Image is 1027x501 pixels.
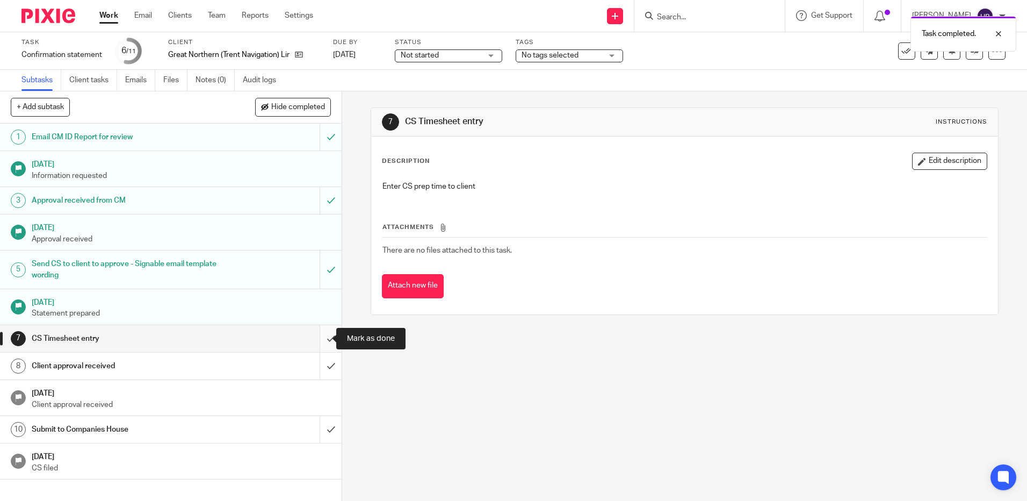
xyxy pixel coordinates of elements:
button: Attach new file [382,274,444,298]
p: Client approval received [32,399,331,410]
p: Statement prepared [32,308,331,319]
a: Notes (0) [196,70,235,91]
h1: CS Timesheet entry [32,331,216,347]
label: Client [168,38,320,47]
button: Hide completed [255,98,331,116]
p: Great Northern (Trent Navigation) Limited [168,49,290,60]
a: Emails [125,70,155,91]
div: 5 [11,262,26,277]
p: Approval received [32,234,331,245]
small: /11 [126,48,136,54]
h1: [DATE] [32,220,331,233]
a: Files [163,70,187,91]
h1: [DATE] [32,156,331,170]
div: 1 [11,130,26,145]
a: Team [208,10,226,21]
h1: [DATE] [32,449,331,462]
button: + Add subtask [11,98,70,116]
span: Attachments [382,224,434,230]
h1: Email CM ID Report for review [32,129,216,145]
a: Clients [168,10,192,21]
p: CS filed [32,463,331,474]
h1: CS Timesheet entry [405,116,707,127]
h1: Approval received from CM [32,192,216,209]
label: Status [395,38,502,47]
h1: [DATE] [32,295,331,308]
div: 3 [11,193,26,208]
div: 6 [121,45,136,57]
h1: Submit to Companies House [32,421,216,438]
span: There are no files attached to this task. [382,247,512,254]
p: Information requested [32,170,331,181]
p: Enter CS prep time to client [382,181,986,192]
button: Edit description [912,153,987,170]
div: Instructions [936,118,987,126]
div: 7 [11,331,26,346]
div: Confirmation statement [21,49,102,60]
a: Audit logs [243,70,284,91]
a: Subtasks [21,70,61,91]
p: Description [382,157,430,166]
h1: Client approval received [32,358,216,374]
label: Due by [333,38,381,47]
a: Client tasks [69,70,117,91]
a: Reports [242,10,269,21]
span: No tags selected [522,52,578,59]
span: [DATE] [333,51,356,59]
span: Not started [401,52,439,59]
p: Task completed. [922,28,976,39]
h1: Send CS to client to approve - Signable email template wording [32,256,216,283]
a: Work [99,10,118,21]
a: Email [134,10,152,21]
h1: [DATE] [32,385,331,399]
a: Settings [285,10,313,21]
span: Hide completed [271,103,325,112]
div: 7 [382,113,399,131]
img: Pixie [21,9,75,23]
div: 10 [11,422,26,437]
img: svg%3E [977,8,994,25]
div: 8 [11,359,26,374]
label: Task [21,38,102,47]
